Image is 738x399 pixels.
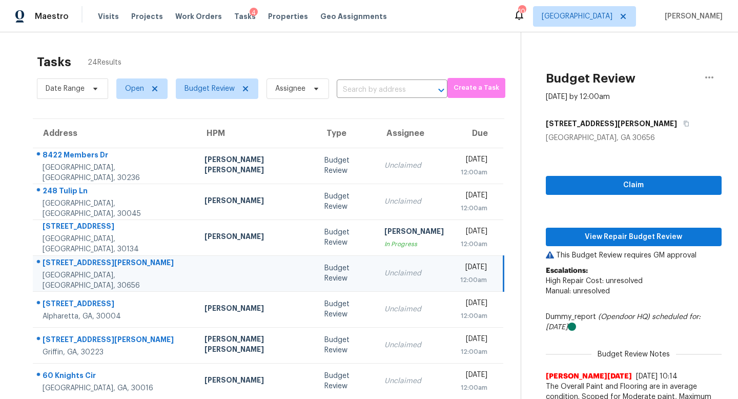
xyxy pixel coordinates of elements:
[43,234,188,254] div: [GEOGRAPHIC_DATA], [GEOGRAPHIC_DATA], 30134
[460,383,488,393] div: 12:00am
[554,179,713,192] span: Claim
[43,298,188,311] div: [STREET_ADDRESS]
[324,299,368,320] div: Budget Review
[131,11,163,22] span: Projects
[546,288,610,295] span: Manual: unresolved
[546,313,701,331] i: scheduled for: [DATE]
[43,370,188,383] div: 60 Knights Cir
[43,347,188,357] div: Griffin, GA, 30223
[35,11,69,22] span: Maestro
[546,250,722,261] p: This Budget Review requires GM approval
[184,84,235,94] span: Budget Review
[43,270,188,291] div: [GEOGRAPHIC_DATA], [GEOGRAPHIC_DATA], 30656
[268,11,308,22] span: Properties
[546,176,722,195] button: Claim
[43,311,188,322] div: Alpharetta, GA, 30004
[43,257,188,270] div: [STREET_ADDRESS][PERSON_NAME]
[196,119,316,148] th: HPM
[447,78,505,98] button: Create a Task
[384,196,444,207] div: Unclaimed
[324,191,368,212] div: Budget Review
[636,373,678,380] span: [DATE] 10:14
[125,84,144,94] span: Open
[250,8,258,18] div: 4
[204,231,308,244] div: [PERSON_NAME]
[324,263,368,284] div: Budget Review
[460,370,488,383] div: [DATE]
[43,150,188,163] div: 8422 Members Dr
[320,11,387,22] span: Geo Assignments
[546,371,632,382] span: [PERSON_NAME][DATE]
[384,239,444,249] div: In Progress
[275,84,305,94] span: Assignee
[677,114,691,133] button: Copy Address
[98,11,119,22] span: Visits
[546,277,643,285] span: High Repair Cost: unresolved
[43,198,188,219] div: [GEOGRAPHIC_DATA], [GEOGRAPHIC_DATA], 30045
[546,133,722,143] div: [GEOGRAPHIC_DATA], GA 30656
[234,13,256,20] span: Tasks
[384,226,444,239] div: [PERSON_NAME]
[591,349,676,360] span: Budget Review Notes
[46,84,85,94] span: Date Range
[43,186,188,198] div: 248 Tulip Ln
[598,313,650,321] i: (Opendoor HQ)
[460,311,488,321] div: 12:00am
[554,231,713,244] span: View Repair Budget Review
[661,11,723,22] span: [PERSON_NAME]
[460,275,487,285] div: 12:00am
[204,303,308,316] div: [PERSON_NAME]
[460,239,488,249] div: 12:00am
[384,304,444,314] div: Unclaimed
[460,203,488,213] div: 12:00am
[460,154,488,167] div: [DATE]
[324,371,368,391] div: Budget Review
[460,347,488,357] div: 12:00am
[384,340,444,350] div: Unclaimed
[204,195,308,208] div: [PERSON_NAME]
[204,334,308,357] div: [PERSON_NAME] [PERSON_NAME]
[546,228,722,247] button: View Repair Budget Review
[434,83,448,97] button: Open
[546,92,610,102] div: [DATE] by 12:00am
[460,262,487,275] div: [DATE]
[546,118,677,129] h5: [STREET_ADDRESS][PERSON_NAME]
[324,335,368,355] div: Budget Review
[376,119,452,148] th: Assignee
[316,119,376,148] th: Type
[43,221,188,234] div: [STREET_ADDRESS]
[453,82,500,94] span: Create a Task
[33,119,196,148] th: Address
[43,163,188,183] div: [GEOGRAPHIC_DATA], [GEOGRAPHIC_DATA], 30236
[37,57,71,67] h2: Tasks
[204,154,308,177] div: [PERSON_NAME] [PERSON_NAME]
[546,312,722,332] div: Dummy_report
[460,190,488,203] div: [DATE]
[337,82,419,98] input: Search by address
[324,155,368,176] div: Budget Review
[324,227,368,248] div: Budget Review
[546,73,635,84] h2: Budget Review
[542,11,612,22] span: [GEOGRAPHIC_DATA]
[460,226,488,239] div: [DATE]
[546,267,588,274] b: Escalations:
[452,119,504,148] th: Due
[384,268,444,278] div: Unclaimed
[384,161,444,171] div: Unclaimed
[204,375,308,388] div: [PERSON_NAME]
[88,57,121,68] span: 24 Results
[518,6,525,16] div: 104
[460,167,488,177] div: 12:00am
[175,11,222,22] span: Work Orders
[43,334,188,347] div: [STREET_ADDRESS][PERSON_NAME]
[384,376,444,386] div: Unclaimed
[460,334,488,347] div: [DATE]
[460,298,488,311] div: [DATE]
[43,383,188,393] div: [GEOGRAPHIC_DATA], GA, 30016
